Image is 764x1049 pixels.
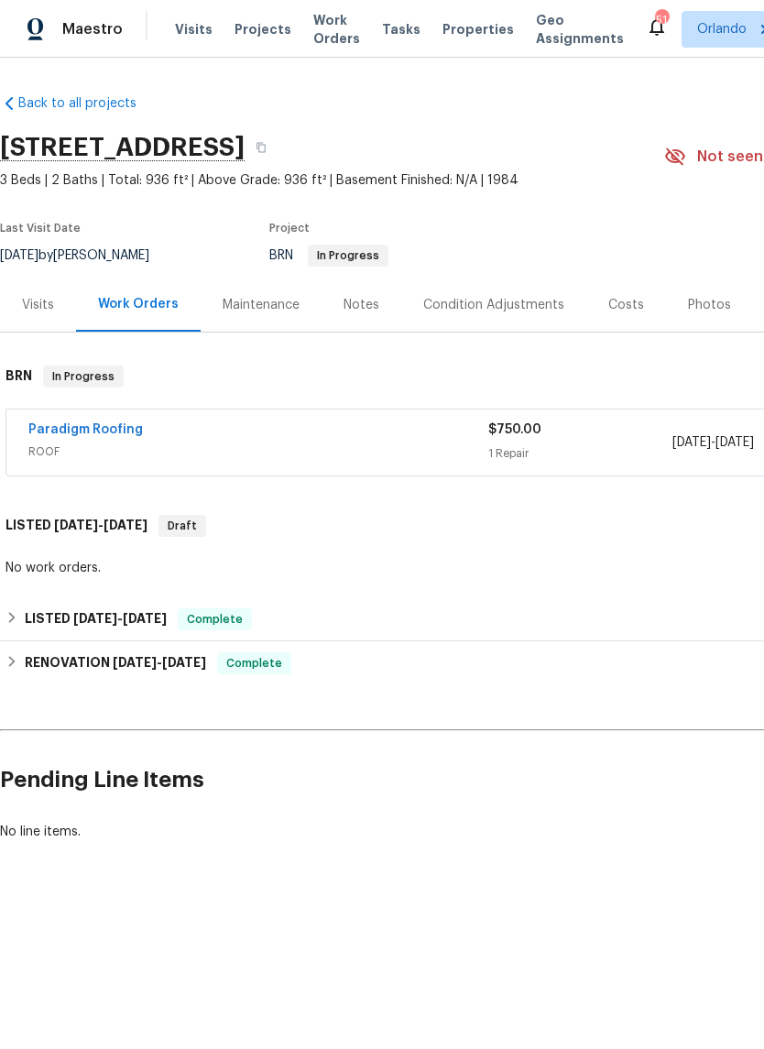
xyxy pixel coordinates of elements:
span: Work Orders [313,11,360,48]
span: [DATE] [715,436,754,449]
div: Maintenance [223,296,300,314]
span: ROOF [28,443,488,461]
span: Orlando [697,20,747,38]
span: - [113,656,206,669]
span: - [73,612,167,625]
span: [DATE] [104,519,147,531]
span: Properties [442,20,514,38]
div: 1 Repair [488,444,672,463]
span: - [54,519,147,531]
span: [DATE] [162,656,206,669]
span: In Progress [45,367,122,386]
div: Notes [344,296,379,314]
span: $750.00 [488,423,541,436]
span: [DATE] [54,519,98,531]
div: Work Orders [98,295,179,313]
span: Project [269,223,310,234]
span: Complete [180,610,250,628]
span: Maestro [62,20,123,38]
a: Paradigm Roofing [28,423,143,436]
span: Projects [235,20,291,38]
h6: BRN [5,366,32,388]
div: Condition Adjustments [423,296,564,314]
div: Photos [688,296,731,314]
span: [DATE] [672,436,711,449]
span: [DATE] [73,612,117,625]
span: [DATE] [113,656,157,669]
div: Costs [608,296,644,314]
span: Visits [175,20,213,38]
h6: LISTED [5,515,147,537]
div: 51 [655,11,668,29]
h6: LISTED [25,608,167,630]
span: Complete [219,654,289,672]
span: Geo Assignments [536,11,624,48]
span: [DATE] [123,612,167,625]
button: Copy Address [245,131,278,164]
h6: RENOVATION [25,652,206,674]
span: In Progress [310,250,387,261]
span: BRN [269,249,388,262]
span: Tasks [382,23,420,36]
div: Visits [22,296,54,314]
span: Draft [160,517,204,535]
span: - [672,433,754,452]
